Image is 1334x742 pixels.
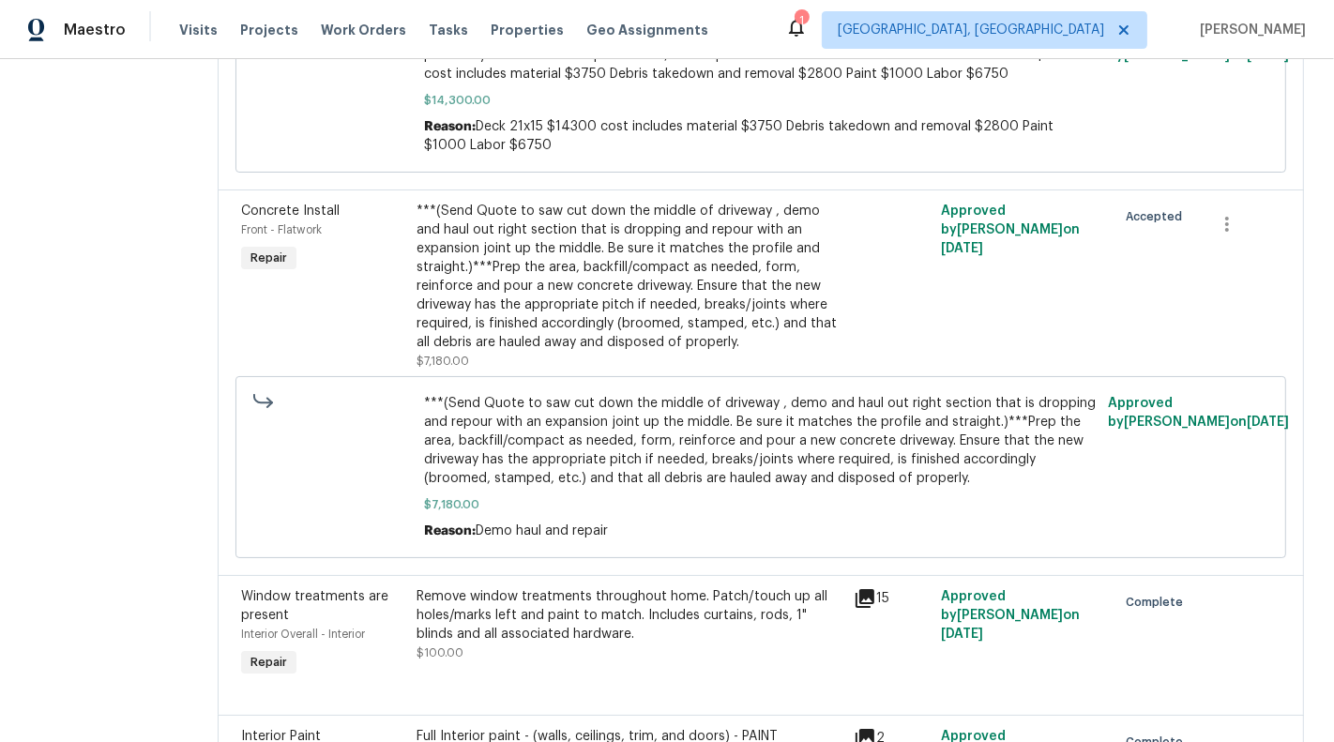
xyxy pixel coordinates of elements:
[417,587,843,644] div: Remove window treatments throughout home. Patch/touch up all holes/marks left and paint to match....
[838,21,1104,39] span: [GEOGRAPHIC_DATA], [GEOGRAPHIC_DATA]
[424,394,1097,488] span: ***(Send Quote to saw cut down the middle of driveway , demo and haul out right section that is d...
[321,21,406,39] span: Work Orders
[586,21,708,39] span: Geo Assignments
[424,120,476,133] span: Reason:
[1126,207,1190,226] span: Accepted
[491,21,564,39] span: Properties
[476,524,608,538] span: Demo haul and repair
[1126,593,1190,612] span: Complete
[424,120,1054,152] span: Deck 21x15 $14300 cost includes material $3750 Debris takedown and removal $2800 Paint $1000 Labo...
[942,242,984,255] span: [DATE]
[64,21,126,39] span: Maestro
[243,249,295,267] span: Repair
[1248,416,1290,429] span: [DATE]
[417,647,463,659] span: $100.00
[417,356,469,367] span: $7,180.00
[854,587,930,610] div: 15
[241,590,388,622] span: Window treatments are present
[424,91,1097,110] span: $14,300.00
[1192,21,1306,39] span: [PERSON_NAME]
[1248,49,1290,62] span: [DATE]
[942,204,1081,255] span: Approved by [PERSON_NAME] on
[795,11,808,30] div: 1
[424,524,476,538] span: Reason:
[243,653,295,672] span: Repair
[241,628,365,640] span: Interior Overall - Interior
[241,204,340,218] span: Concrete Install
[1109,30,1290,62] span: Approved by [PERSON_NAME] on
[179,21,218,39] span: Visits
[241,224,322,235] span: Front - Flatwork
[240,21,298,39] span: Projects
[424,495,1097,514] span: $7,180.00
[942,590,1081,641] span: Approved by [PERSON_NAME] on
[417,202,843,352] div: ***(Send Quote to saw cut down the middle of driveway , demo and haul out right section that is d...
[942,628,984,641] span: [DATE]
[1109,397,1290,429] span: Approved by [PERSON_NAME] on
[429,23,468,37] span: Tasks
